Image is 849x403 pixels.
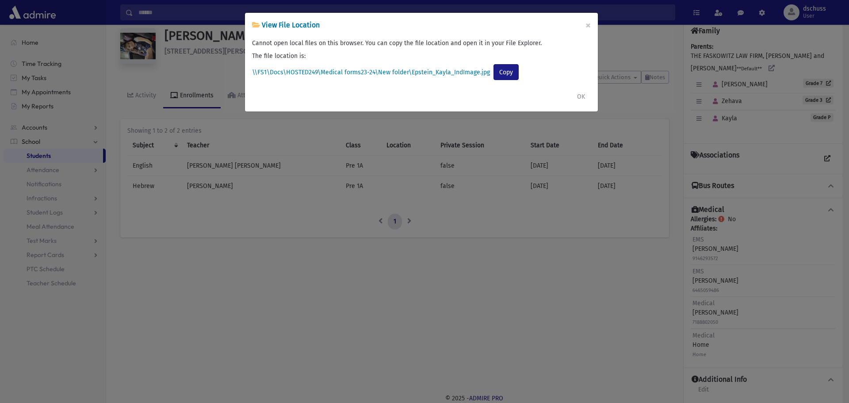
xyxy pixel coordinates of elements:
h6: View File Location [252,20,320,31]
button: OK [571,88,591,104]
label: Cannot open local files on this browser. You can copy the file location and open it in your File ... [252,38,542,48]
label: \\FS1\Docs\HOSTED249\Medical forms23-24\New folder\Epstein_Kayla_IndImage.jpg [252,68,490,77]
button: × [578,13,598,38]
label: The file location is: [252,51,306,61]
button: Copy [493,64,519,80]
